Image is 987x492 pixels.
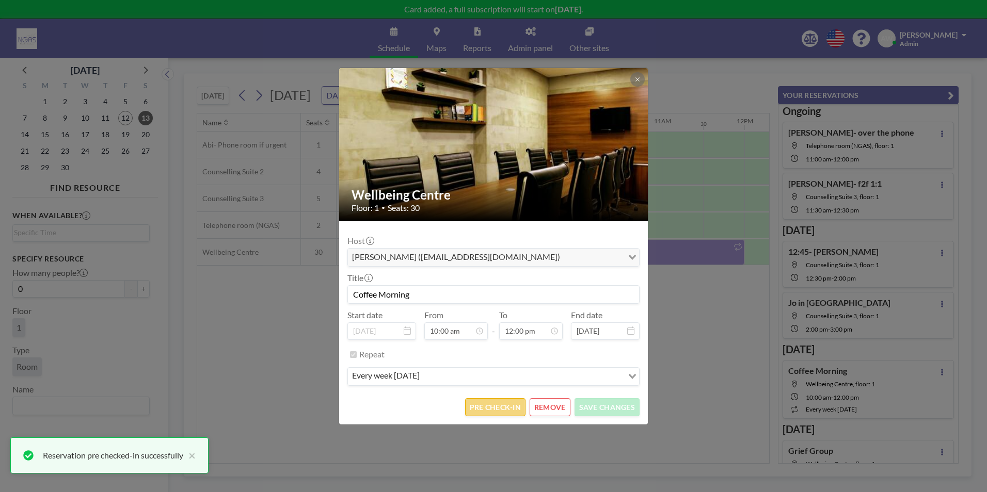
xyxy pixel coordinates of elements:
label: Title [347,273,372,283]
label: Start date [347,310,383,320]
label: End date [571,310,602,320]
img: 537.jpg [339,41,649,248]
button: SAVE CHANGES [575,398,640,416]
span: Seats: 30 [388,203,420,213]
button: PRE CHECK-IN [465,398,526,416]
button: close [183,449,196,462]
div: Search for option [348,368,639,385]
span: - [492,314,495,336]
label: To [499,310,507,320]
label: Host [347,236,373,246]
input: Search for option [423,370,622,383]
label: Repeat [359,349,385,359]
span: every week [DATE] [350,370,422,383]
input: Search for option [563,251,622,264]
span: [PERSON_NAME] ([EMAIL_ADDRESS][DOMAIN_NAME]) [350,251,562,264]
label: From [424,310,443,320]
input: (No title) [348,286,639,303]
span: • [381,204,385,211]
span: Floor: 1 [352,203,379,213]
button: REMOVE [530,398,570,416]
h2: Wellbeing Centre [352,187,636,203]
div: Search for option [348,249,639,266]
div: Reservation pre checked-in successfully [43,449,183,462]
